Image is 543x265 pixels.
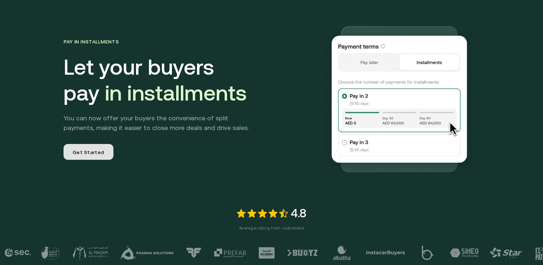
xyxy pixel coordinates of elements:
[329,246,354,260] img: logo-9
[237,209,288,218] img: Introducing installments
[185,244,202,262] img: logo-5
[64,144,113,160] a: Get Started
[39,246,61,259] img: logo-2
[105,80,247,105] span: in installments
[72,246,108,260] img: logo-3
[490,244,522,262] img: logo-13
[237,205,306,222] div: 4.8
[450,246,478,260] img: logo-12
[417,246,438,260] img: logo-11
[64,39,119,45] span: Pay in Installments
[258,247,276,259] img: logo-7
[64,113,259,132] p: You can now offer your buyers the convenience of split payments, making it easier to close more d...
[287,244,318,262] img: logo-8
[239,225,304,231] span: Average rating from customers
[214,248,246,257] img: logo-6
[72,149,104,158] span: Get Started
[319,18,479,179] img: Introducing installments
[366,244,405,262] img: logo-10
[64,54,308,106] h1: Let your buyers pay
